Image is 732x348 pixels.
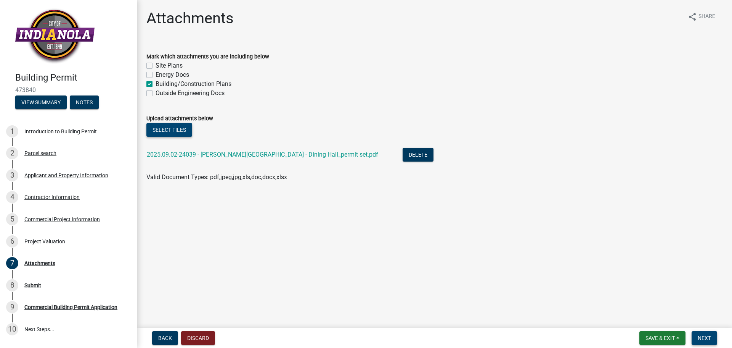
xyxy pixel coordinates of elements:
button: Delete [403,148,433,162]
div: 6 [6,235,18,248]
span: Share [698,12,715,21]
div: 10 [6,323,18,335]
button: Save & Exit [639,331,685,345]
wm-modal-confirm: Notes [70,100,99,106]
button: Notes [70,95,99,109]
div: Applicant and Property Information [24,173,108,178]
div: Commercial Project Information [24,217,100,222]
label: Energy Docs [156,70,189,79]
button: Back [152,331,178,345]
div: Parcel search [24,151,56,156]
button: Discard [181,331,215,345]
div: 2 [6,147,18,159]
button: View Summary [15,95,67,109]
div: 9 [6,301,18,313]
span: Save & Exit [645,335,675,341]
button: Select files [146,123,192,137]
a: 2025.09.02-24039 - [PERSON_NAME][GEOGRAPHIC_DATA] - Dining Hall_permit set.pdf [147,151,378,158]
div: 4 [6,191,18,203]
button: shareShare [682,9,721,24]
div: 8 [6,279,18,291]
h4: Building Permit [15,72,131,83]
div: Commercial Building Permit Application [24,304,117,310]
span: 473840 [15,86,122,94]
div: Submit [24,283,41,288]
div: Project Valuation [24,239,65,244]
div: 3 [6,169,18,181]
label: Mark which attachments you are including below [146,54,269,60]
label: Building/Construction Plans [156,79,231,89]
button: Next [692,331,717,345]
i: share [688,12,697,21]
img: City of Indianola, Iowa [15,8,95,64]
wm-modal-confirm: Delete Document [403,152,433,159]
div: 7 [6,257,18,269]
div: 1 [6,125,18,138]
div: Attachments [24,261,55,266]
span: Back [158,335,172,341]
div: Contractor Information [24,194,80,200]
label: Upload attachments below [146,116,213,121]
div: 5 [6,213,18,225]
wm-modal-confirm: Summary [15,100,67,106]
span: Next [698,335,711,341]
span: Valid Document Types: pdf,jpeg,jpg,xls,doc,docx,xlsx [146,173,287,181]
h1: Attachments [146,9,234,28]
label: Site Plans [156,61,183,70]
div: Introduction to Building Permit [24,129,97,134]
label: Outside Engineering Docs [156,89,225,98]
